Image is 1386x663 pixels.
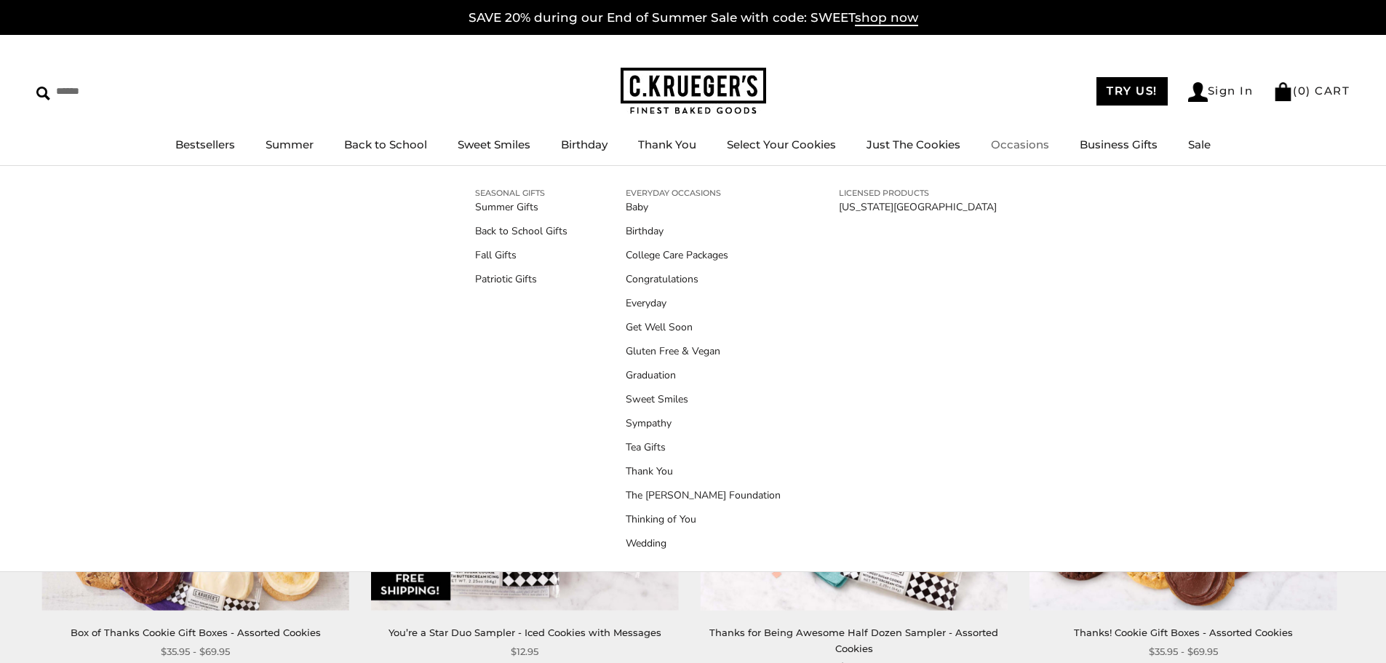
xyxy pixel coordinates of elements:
a: Sign In [1188,82,1254,102]
a: College Care Packages [626,247,781,263]
a: Sweet Smiles [626,392,781,407]
a: Occasions [991,138,1049,151]
span: 0 [1298,84,1307,98]
a: LICENSED PRODUCTS [839,186,997,199]
a: Congratulations [626,271,781,287]
a: Graduation [626,368,781,383]
a: Summer [266,138,314,151]
span: $12.95 [511,644,538,659]
a: The [PERSON_NAME] Foundation [626,488,781,503]
img: Search [36,87,50,100]
a: Sale [1188,138,1211,151]
a: Fall Gifts [475,247,567,263]
span: shop now [855,10,918,26]
a: Just The Cookies [867,138,960,151]
a: EVERYDAY OCCASIONS [626,186,781,199]
a: Get Well Soon [626,319,781,335]
a: Everyday [626,295,781,311]
img: Bag [1273,82,1293,101]
a: Back to School Gifts [475,223,567,239]
a: Thinking of You [626,512,781,527]
img: Account [1188,82,1208,102]
a: Gluten Free & Vegan [626,344,781,359]
a: Birthday [626,223,781,239]
a: Summer Gifts [475,199,567,215]
a: Thank You [638,138,696,151]
a: Select Your Cookies [727,138,836,151]
input: Search [36,80,210,103]
a: (0) CART [1273,84,1350,98]
a: You’re a Star Duo Sampler - Iced Cookies with Messages [389,627,661,638]
a: Patriotic Gifts [475,271,567,287]
a: Business Gifts [1080,138,1158,151]
a: SAVE 20% during our End of Summer Sale with code: SWEETshop now [469,10,918,26]
a: Box of Thanks Cookie Gift Boxes - Assorted Cookies [71,627,321,638]
a: [US_STATE][GEOGRAPHIC_DATA] [839,199,997,215]
a: Baby [626,199,781,215]
img: C.KRUEGER'S [621,68,766,115]
a: Back to School [344,138,427,151]
a: Thanks for Being Awesome Half Dozen Sampler - Assorted Cookies [709,627,998,654]
a: Thank You [626,464,781,479]
span: $35.95 - $69.95 [161,644,230,659]
a: Wedding [626,536,781,551]
a: Sweet Smiles [458,138,530,151]
a: TRY US! [1096,77,1168,106]
span: $35.95 - $69.95 [1149,644,1218,659]
a: Bestsellers [175,138,235,151]
a: Thanks! Cookie Gift Boxes - Assorted Cookies [1074,627,1293,638]
a: Tea Gifts [626,440,781,455]
a: Sympathy [626,416,781,431]
a: Birthday [561,138,608,151]
a: SEASONAL GIFTS [475,186,567,199]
